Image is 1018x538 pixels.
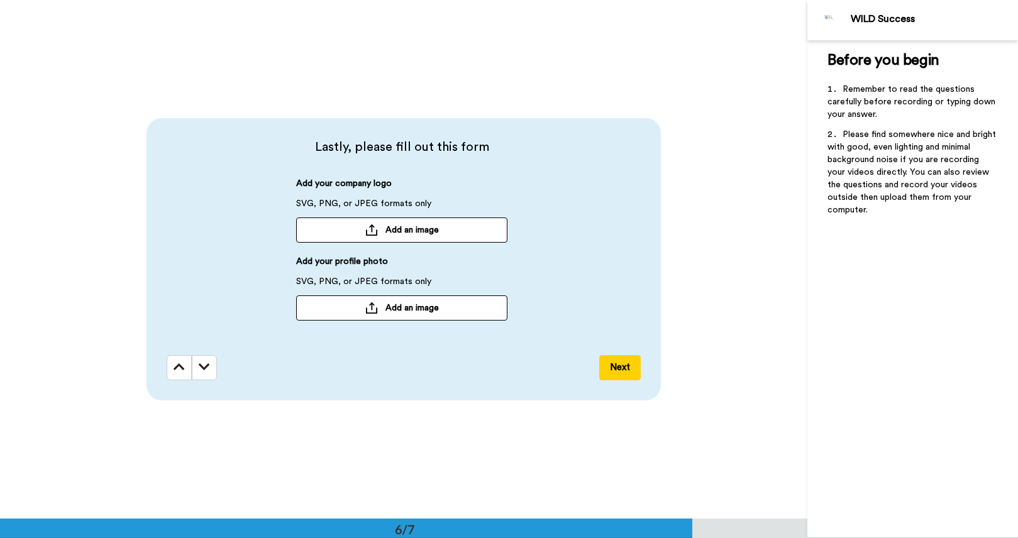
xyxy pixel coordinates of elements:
[296,295,507,321] button: Add an image
[851,13,1017,25] div: WILD Success
[296,177,392,197] span: Add your company logo
[827,85,998,119] span: Remember to read the questions carefully before recording or typing down your answer.
[296,197,431,217] span: SVG, PNG, or JPEG formats only
[375,520,435,538] div: 6/7
[827,53,939,68] span: Before you begin
[385,224,439,236] span: Add an image
[296,217,507,243] button: Add an image
[385,302,439,314] span: Add an image
[167,138,637,156] span: Lastly, please fill out this form
[296,275,431,295] span: SVG, PNG, or JPEG formats only
[296,255,388,275] span: Add your profile photo
[814,5,844,35] img: Profile Image
[827,130,999,214] span: Please find somewhere nice and bright with good, even lighting and minimal background noise if yo...
[599,355,641,380] button: Next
